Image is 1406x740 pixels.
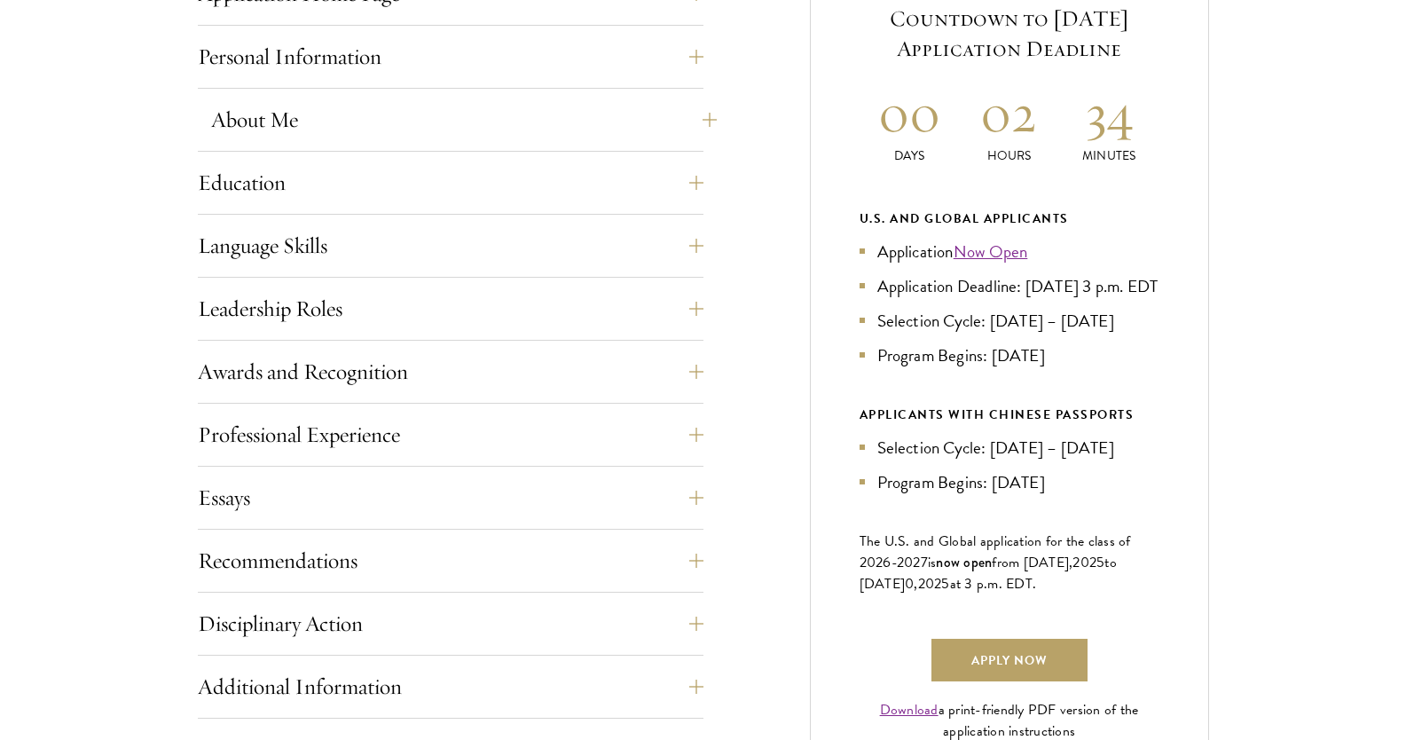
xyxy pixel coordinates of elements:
[860,273,1159,299] li: Application Deadline: [DATE] 3 p.m. EDT
[198,665,703,708] button: Additional Information
[860,552,1117,594] span: to [DATE]
[954,239,1028,264] a: Now Open
[928,552,937,573] span: is
[198,350,703,393] button: Awards and Recognition
[198,476,703,519] button: Essays
[959,146,1059,165] p: Hours
[941,573,949,594] span: 5
[931,639,1088,681] a: Apply Now
[198,413,703,456] button: Professional Experience
[198,287,703,330] button: Leadership Roles
[914,573,917,594] span: ,
[1059,80,1159,146] h2: 34
[1059,146,1159,165] p: Minutes
[860,80,960,146] h2: 00
[1072,552,1096,573] span: 202
[905,573,914,594] span: 0
[921,552,928,573] span: 7
[860,342,1159,368] li: Program Begins: [DATE]
[860,531,1131,573] span: The U.S. and Global application for the class of 202
[883,552,891,573] span: 6
[198,161,703,204] button: Education
[918,573,942,594] span: 202
[992,552,1072,573] span: from [DATE],
[892,552,921,573] span: -202
[936,552,992,572] span: now open
[860,469,1159,495] li: Program Begins: [DATE]
[860,435,1159,461] li: Selection Cycle: [DATE] – [DATE]
[211,98,717,141] button: About Me
[198,602,703,645] button: Disciplinary Action
[860,208,1159,230] div: U.S. and Global Applicants
[950,573,1037,594] span: at 3 p.m. EDT.
[1096,552,1104,573] span: 5
[198,224,703,267] button: Language Skills
[860,146,960,165] p: Days
[959,80,1059,146] h2: 02
[860,308,1159,334] li: Selection Cycle: [DATE] – [DATE]
[198,35,703,78] button: Personal Information
[860,239,1159,264] li: Application
[860,404,1159,426] div: APPLICANTS WITH CHINESE PASSPORTS
[198,539,703,582] button: Recommendations
[880,699,939,720] a: Download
